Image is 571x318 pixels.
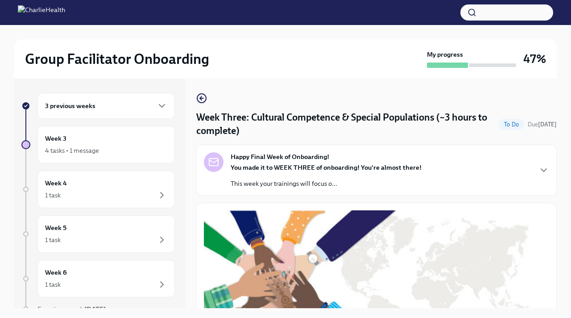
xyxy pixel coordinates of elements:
[45,134,66,143] h6: Week 3
[21,260,175,297] a: Week 61 task
[25,50,209,68] h2: Group Facilitator Onboarding
[231,163,422,172] strong: You made it to WEEK THREE of onboarding! You're almost there!
[45,235,61,244] div: 1 task
[45,191,61,200] div: 1 task
[45,268,67,277] h6: Week 6
[196,111,495,138] h4: Week Three: Cultural Competence & Special Populations (~3 hours to complete)
[538,121,557,128] strong: [DATE]
[21,215,175,253] a: Week 51 task
[231,152,329,161] strong: Happy Final Week of Onboarding!
[45,146,99,155] div: 4 tasks • 1 message
[231,179,422,188] p: This week your trainings will focus o...
[21,171,175,208] a: Week 41 task
[528,121,557,128] span: Due
[45,101,95,111] h6: 3 previous weeks
[45,178,67,188] h6: Week 4
[84,305,106,313] strong: [DATE]
[45,223,66,233] h6: Week 5
[499,121,524,128] span: To Do
[427,50,463,59] strong: My progress
[523,51,546,67] h3: 47%
[528,120,557,129] span: August 25th, 2025 09:00
[37,305,106,313] span: Experience ends
[45,280,61,289] div: 1 task
[37,93,175,119] div: 3 previous weeks
[18,5,65,20] img: CharlieHealth
[21,126,175,163] a: Week 34 tasks • 1 message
